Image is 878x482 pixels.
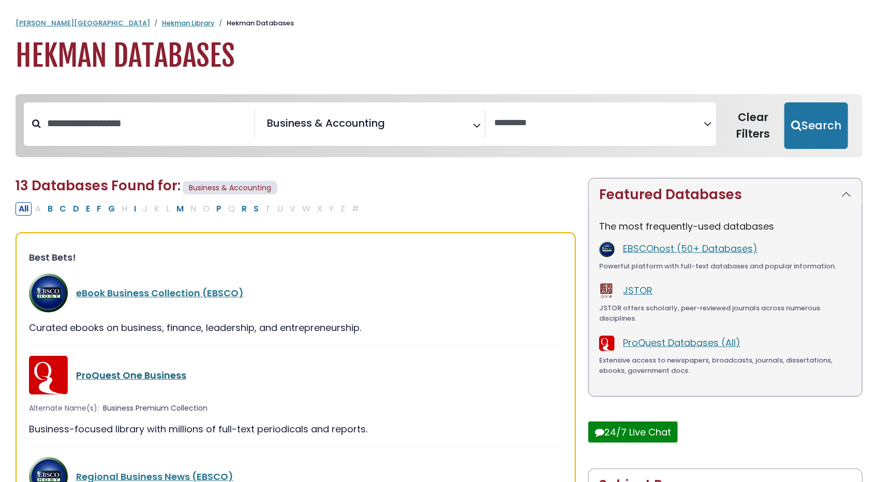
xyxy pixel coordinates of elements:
[388,121,395,132] textarea: Search
[103,403,207,414] span: Business Premium Collection
[41,115,254,132] input: Search database by title or keyword
[16,18,862,28] nav: breadcrumb
[589,178,862,211] button: Featured Databases
[722,102,785,149] button: Clear Filters
[173,202,187,216] button: Filter Results M
[76,369,186,382] a: ProQuest One Business
[16,202,32,216] button: All
[267,115,385,131] span: Business & Accounting
[29,422,562,436] div: Business-focused library with millions of full-text periodicals and reports.
[250,202,262,216] button: Filter Results S
[16,94,862,157] nav: Search filters
[29,321,562,335] div: Curated ebooks on business, finance, leadership, and entrepreneurship.
[16,202,363,215] div: Alpha-list to filter by first letter of database name
[16,18,150,28] a: [PERSON_NAME][GEOGRAPHIC_DATA]
[599,219,852,233] p: The most frequently-used databases
[29,403,99,414] span: Alternate Name(s):
[239,202,250,216] button: Filter Results R
[105,202,118,216] button: Filter Results G
[623,284,652,297] a: JSTOR
[56,202,69,216] button: Filter Results C
[623,336,740,349] a: ProQuest Databases (All)
[263,115,385,131] li: Business & Accounting
[29,252,562,263] h3: Best Bets!
[588,421,678,443] button: 24/7 Live Chat
[16,176,181,195] span: 13 Databases Found for:
[494,118,704,129] textarea: Search
[784,102,848,149] button: Submit for Search Results
[70,202,82,216] button: Filter Results D
[16,39,862,73] h1: Hekman Databases
[623,242,757,255] a: EBSCOhost (50+ Databases)
[599,355,852,375] div: Extensive access to newspapers, broadcasts, journals, dissertations, ebooks, government docs.
[215,18,294,28] li: Hekman Databases
[94,202,105,216] button: Filter Results F
[599,303,852,323] div: JSTOR offers scholarly, peer-reviewed journals across numerous disciplines.
[131,202,139,216] button: Filter Results I
[162,18,215,28] a: Hekman Library
[83,202,93,216] button: Filter Results E
[183,181,277,195] span: Business & Accounting
[76,287,244,299] a: eBook Business Collection (EBSCO)
[44,202,56,216] button: Filter Results B
[213,202,225,216] button: Filter Results P
[599,261,852,272] div: Powerful platform with full-text databases and popular information.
